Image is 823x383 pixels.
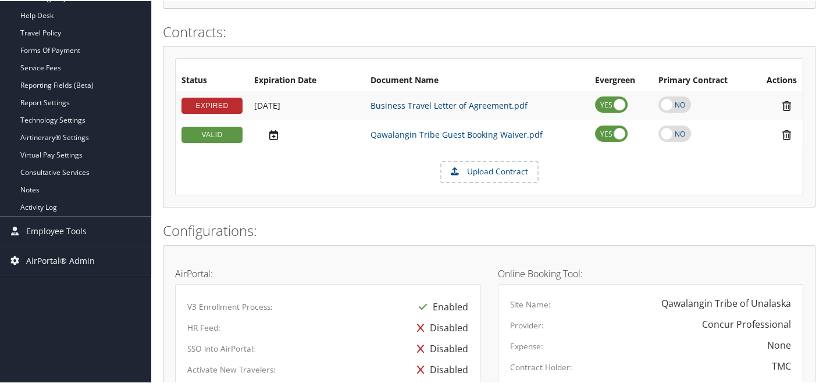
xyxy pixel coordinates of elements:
[510,318,544,330] label: Provider:
[510,298,551,309] label: Site Name:
[181,96,243,113] div: EXPIRED
[254,128,359,140] div: Add/Edit Date
[254,99,359,110] div: Add/Edit Date
[187,321,220,332] label: HR Feed:
[653,69,751,90] th: Primary Contract
[26,216,87,245] span: Employee Tools
[187,363,276,374] label: Activate New Travelers:
[589,69,653,90] th: Evergreen
[413,295,468,316] div: Enabled
[751,69,803,90] th: Actions
[441,161,537,181] label: Upload Contract
[776,99,797,111] i: Remove Contract
[248,69,365,90] th: Expiration Date
[411,337,468,358] div: Disabled
[365,69,589,90] th: Document Name
[370,128,543,139] a: Qawalangin Tribe Guest Booking Waiver.pdf
[163,220,815,239] h2: Configurations:
[411,358,468,379] div: Disabled
[772,358,791,372] div: TMC
[411,316,468,337] div: Disabled
[767,337,791,351] div: None
[187,300,273,312] label: V3 Enrollment Process:
[187,342,255,353] label: SSO into AirPortal:
[498,268,803,277] h4: Online Booking Tool:
[510,360,572,372] label: Contract Holder:
[370,99,528,110] a: Business Travel Letter of Agreement.pdf
[26,245,95,274] span: AirPortal® Admin
[254,99,280,110] span: [DATE]
[702,316,791,330] div: Concur Professional
[510,339,543,351] label: Expense:
[176,69,248,90] th: Status
[163,21,815,41] h2: Contracts:
[181,126,243,142] div: VALID
[175,268,480,277] h4: AirPortal:
[776,128,797,140] i: Remove Contract
[661,295,791,309] div: Qawalangin Tribe of Unalaska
